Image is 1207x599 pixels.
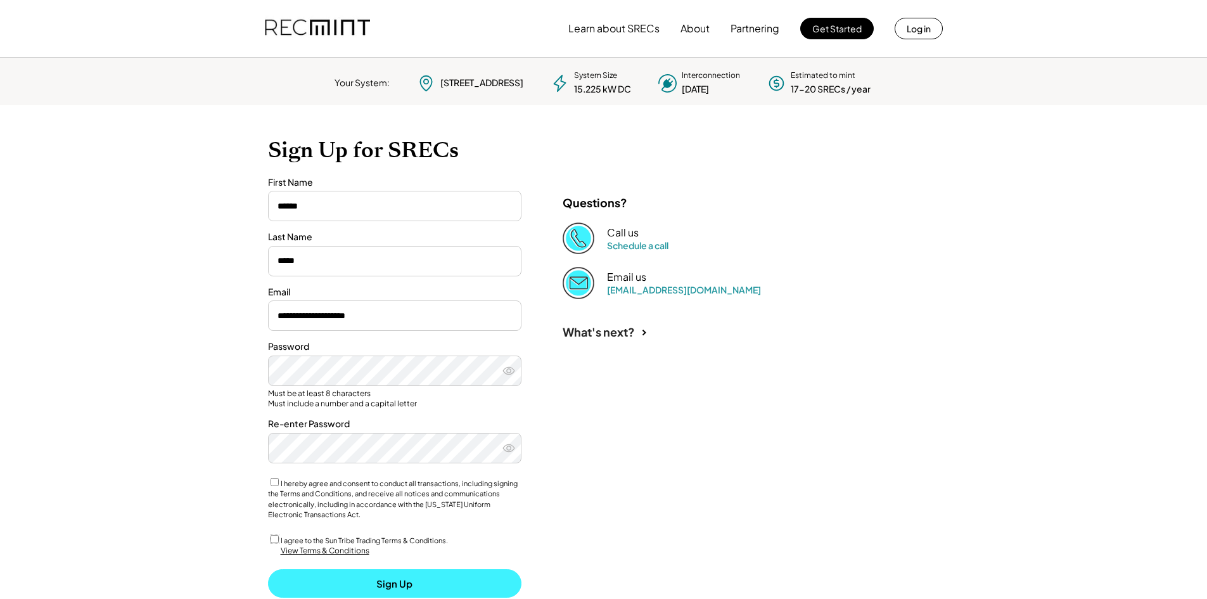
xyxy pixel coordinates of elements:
a: Schedule a call [607,240,668,251]
div: Re-enter Password [268,418,521,430]
div: [DATE] [682,83,709,96]
label: I hereby agree and consent to conduct all transactions, including signing the Terms and Condition... [268,479,518,519]
label: I agree to the Sun Tribe Trading Terms & Conditions. [281,536,448,544]
div: Email us [607,271,646,284]
div: Must be at least 8 characters Must include a number and a capital letter [268,389,521,408]
button: Learn about SRECs [568,16,660,41]
h1: Sign Up for SRECs [268,137,940,164]
div: What's next? [563,325,635,339]
div: First Name [268,176,521,189]
img: recmint-logotype%403x.png [265,7,370,50]
div: View Terms & Conditions [281,546,369,557]
div: 15.225 kW DC [574,83,631,96]
button: Partnering [731,16,779,41]
div: 17-20 SRECs / year [791,83,871,96]
div: Email [268,286,521,299]
div: Last Name [268,231,521,243]
div: [STREET_ADDRESS] [440,77,523,89]
button: Sign Up [268,569,521,598]
div: Password [268,340,521,353]
div: Your System: [335,77,390,89]
div: Estimated to mint [791,70,855,81]
div: Questions? [563,195,627,210]
button: Log in [895,18,943,39]
a: [EMAIL_ADDRESS][DOMAIN_NAME] [607,284,761,295]
img: Email%202%403x.png [563,267,594,299]
button: About [680,16,710,41]
div: System Size [574,70,617,81]
div: Interconnection [682,70,740,81]
img: Phone%20copy%403x.png [563,222,594,254]
button: Get Started [800,18,874,39]
div: Call us [607,226,639,240]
